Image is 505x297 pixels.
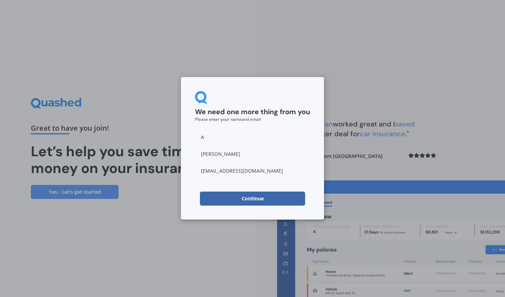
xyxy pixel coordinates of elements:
input: Last name [195,147,310,161]
input: Email [195,164,310,178]
button: Continue [200,192,305,206]
input: First name [195,130,310,144]
small: Please enter your name and email [195,116,261,122]
h2: We need one more thing from you [195,108,310,117]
